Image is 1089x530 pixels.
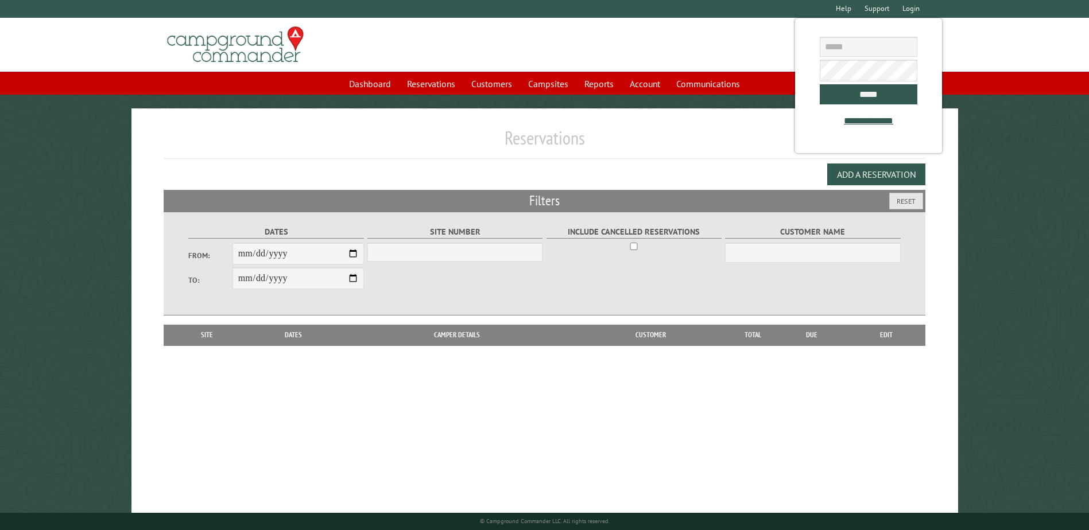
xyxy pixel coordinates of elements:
th: Site [169,325,244,345]
small: © Campground Commander LLC. All rights reserved. [480,517,610,525]
a: Reports [578,73,621,95]
button: Add a Reservation [827,163,925,185]
h2: Filters [164,190,925,212]
a: Communications [669,73,747,95]
a: Customers [464,73,519,95]
th: Total [730,325,776,345]
label: Dates [188,225,363,239]
label: Customer Name [725,225,900,239]
label: Site Number [367,225,542,239]
th: Due [776,325,848,345]
a: Campsites [521,73,575,95]
th: Customer [571,325,730,345]
a: Reservations [400,73,462,95]
a: Dashboard [342,73,398,95]
label: Include Cancelled Reservations [547,225,722,239]
label: From: [188,250,232,261]
th: Edit [848,325,925,345]
th: Dates [245,325,343,345]
label: To: [188,275,232,286]
h1: Reservations [164,127,925,158]
img: Campground Commander [164,22,307,67]
button: Reset [889,193,923,209]
a: Account [623,73,667,95]
th: Camper Details [343,325,571,345]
